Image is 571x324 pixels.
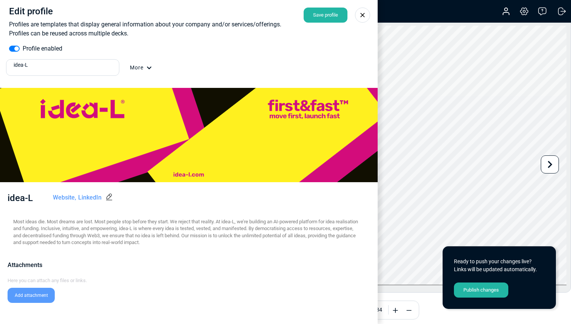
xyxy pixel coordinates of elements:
p: Most ideas die. Most dreams are lost. Most people stop before they start. We reject that reality.... [13,218,361,246]
div: Add attachment [8,288,55,303]
div: Ready to push your changes live? Links will be updated automatically. [454,258,545,273]
div: Attachments [8,261,366,270]
a: LinkedIn [75,194,102,201]
div: More [130,64,152,82]
div: idea-L [8,191,45,205]
h4: Edit profile [9,6,369,17]
a: Website [53,194,75,201]
span: idea-L [14,61,28,69]
label: Profile enabled [23,44,62,53]
div: Publish changes [454,283,508,298]
p: Profiles are templates that display general information about your company and/or services/offeri... [9,20,369,38]
div: Save profile [304,8,347,23]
